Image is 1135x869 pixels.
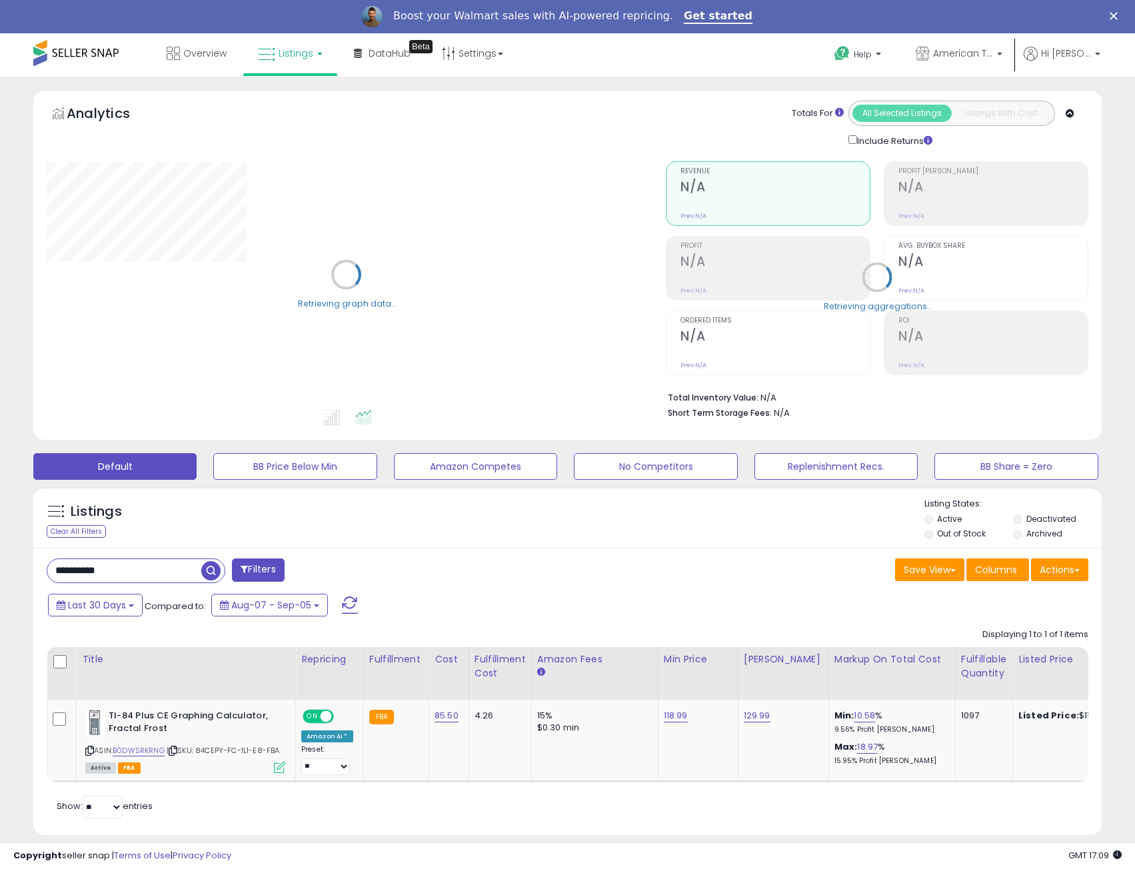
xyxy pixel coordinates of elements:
[854,49,872,60] span: Help
[332,711,353,722] span: OFF
[118,762,141,774] span: FBA
[895,558,964,581] button: Save View
[664,709,688,722] a: 118.99
[834,709,854,722] b: Min:
[13,849,62,862] strong: Copyright
[924,498,1102,510] p: Listing States:
[744,652,823,666] div: [PERSON_NAME]
[298,297,395,309] div: Retrieving graph data..
[1026,513,1076,524] label: Deactivated
[1110,12,1123,20] div: Close
[961,710,1002,722] div: 1097
[475,710,521,722] div: 4.26
[157,33,237,73] a: Overview
[85,710,285,772] div: ASIN:
[145,600,206,612] span: Compared to:
[792,107,844,120] div: Totals For
[304,711,321,722] span: ON
[824,35,894,77] a: Help
[369,652,423,666] div: Fulfillment
[906,33,1012,77] a: American Telecom Headquarters
[684,9,752,24] a: Get started
[574,453,737,480] button: No Competitors
[1041,47,1091,60] span: Hi [PERSON_NAME]
[852,105,952,122] button: All Selected Listings
[67,104,156,126] h5: Analytics
[369,47,411,60] span: DataHub
[167,745,280,756] span: | SKU: 84CEPY-FC-1L1-E8-FBA
[211,594,328,616] button: Aug-07 - Sep-05
[933,47,993,60] span: American Telecom Headquarters
[537,710,648,722] div: 15%
[537,722,648,734] div: $0.30 min
[982,628,1088,641] div: Displaying 1 to 1 of 1 items
[109,710,271,738] b: TI-84 Plus CE Graphing Calculator, Fractal Frost
[1024,47,1100,77] a: Hi [PERSON_NAME]
[834,652,950,666] div: Markup on Total Cost
[828,647,955,700] th: The percentage added to the cost of goods (COGS) that forms the calculator for Min & Max prices.
[975,563,1017,576] span: Columns
[301,652,358,666] div: Repricing
[85,710,105,736] img: 41vh7FAzXVL._SL40_.jpg
[248,33,333,73] a: Listings
[824,300,931,312] div: Retrieving aggregations..
[966,558,1029,581] button: Columns
[744,709,770,722] a: 129.99
[834,756,945,766] p: 15.95% Profit [PERSON_NAME]
[537,652,652,666] div: Amazon Fees
[857,740,878,754] a: 18.97
[279,47,313,60] span: Listings
[432,33,513,73] a: Settings
[537,666,545,678] small: Amazon Fees.
[82,652,290,666] div: Title
[183,47,227,60] span: Overview
[394,453,557,480] button: Amazon Competes
[13,850,231,862] div: seller snap | |
[475,652,526,680] div: Fulfillment Cost
[409,40,433,53] div: Tooltip anchor
[834,741,945,766] div: %
[664,652,732,666] div: Min Price
[231,598,311,612] span: Aug-07 - Sep-05
[834,740,858,753] b: Max:
[33,453,197,480] button: Default
[951,105,1050,122] button: Listings With Cost
[937,528,986,539] label: Out of Stock
[361,6,383,27] img: Profile image for Adrian
[232,558,284,582] button: Filters
[1018,710,1129,722] div: $118.99
[344,33,421,73] a: DataHub
[213,453,377,480] button: BB Price Below Min
[834,45,850,62] i: Get Help
[173,849,231,862] a: Privacy Policy
[301,730,353,742] div: Amazon AI *
[301,745,353,775] div: Preset:
[393,9,673,23] div: Boost your Walmart sales with AI-powered repricing.
[369,710,394,724] small: FBA
[1018,709,1079,722] b: Listed Price:
[1018,652,1134,666] div: Listed Price
[754,453,918,480] button: Replenishment Recs.
[937,513,962,524] label: Active
[47,525,106,538] div: Clear All Filters
[114,849,171,862] a: Terms of Use
[838,133,948,148] div: Include Returns
[48,594,143,616] button: Last 30 Days
[854,709,875,722] a: 10.58
[113,745,165,756] a: B0DWSRKRNG
[435,652,463,666] div: Cost
[961,652,1007,680] div: Fulfillable Quantity
[834,710,945,734] div: %
[1031,558,1088,581] button: Actions
[71,502,122,521] h5: Listings
[68,598,126,612] span: Last 30 Days
[1068,849,1122,862] span: 2025-10-6 17:09 GMT
[57,800,153,812] span: Show: entries
[85,762,116,774] span: All listings currently available for purchase on Amazon
[834,725,945,734] p: 9.56% Profit [PERSON_NAME]
[435,709,459,722] a: 85.50
[934,453,1098,480] button: BB Share = Zero
[1026,528,1062,539] label: Archived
